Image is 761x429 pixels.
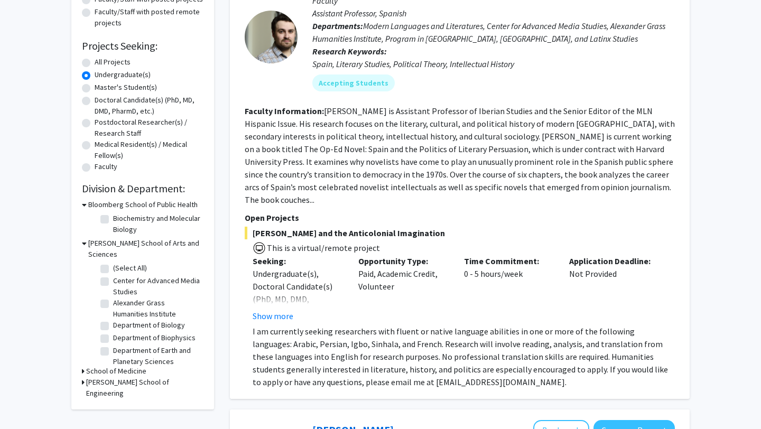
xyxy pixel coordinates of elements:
[95,57,131,68] label: All Projects
[245,106,324,116] b: Faculty Information:
[464,255,554,267] p: Time Commitment:
[350,255,456,322] div: Paid, Academic Credit, Volunteer
[312,21,363,31] b: Departments:
[253,325,675,388] p: I am currently seeking researchers with fluent or native language abilities in one or more of the...
[569,255,659,267] p: Application Deadline:
[95,95,203,117] label: Doctoral Candidate(s) (PhD, MD, DMD, PharmD, etc.)
[266,243,380,253] span: This is a virtual/remote project
[82,40,203,52] h2: Projects Seeking:
[561,255,667,322] div: Not Provided
[253,310,293,322] button: Show more
[95,139,203,161] label: Medical Resident(s) / Medical Fellow(s)
[113,275,201,297] label: Center for Advanced Media Studies
[113,263,147,274] label: (Select All)
[95,6,203,29] label: Faculty/Staff with posted remote projects
[253,267,342,318] div: Undergraduate(s), Doctoral Candidate(s) (PhD, MD, DMD, PharmD, etc.)
[113,332,196,343] label: Department of Biophysics
[358,255,448,267] p: Opportunity Type:
[312,46,387,57] b: Research Keywords:
[113,320,185,331] label: Department of Biology
[95,82,157,93] label: Master's Student(s)
[88,238,203,260] h3: [PERSON_NAME] School of Arts and Sciences
[113,297,201,320] label: Alexander Grass Humanities Institute
[86,366,146,377] h3: School of Medicine
[95,161,117,172] label: Faculty
[312,21,665,44] span: Modern Languages and Literatures, Center for Advanced Media Studies, Alexander Grass Humanities I...
[95,117,203,139] label: Postdoctoral Researcher(s) / Research Staff
[95,69,151,80] label: Undergraduate(s)
[456,255,562,322] div: 0 - 5 hours/week
[88,199,198,210] h3: Bloomberg School of Public Health
[253,255,342,267] p: Seeking:
[245,227,675,239] span: [PERSON_NAME] and the Anticolonial Imagination
[312,7,675,20] p: Assistant Professor, Spanish
[82,182,203,195] h2: Division & Department:
[312,58,675,70] div: Spain, Literary Studies, Political Theory, Intellectual History
[113,345,201,367] label: Department of Earth and Planetary Sciences
[245,211,675,224] p: Open Projects
[312,74,395,91] mat-chip: Accepting Students
[86,377,203,399] h3: [PERSON_NAME] School of Engineering
[245,106,675,205] fg-read-more: [PERSON_NAME] is Assistant Professor of Iberian Studies and the Senior Editor of the MLN Hispanic...
[113,213,201,235] label: Biochemistry and Molecular Biology
[8,381,45,421] iframe: Chat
